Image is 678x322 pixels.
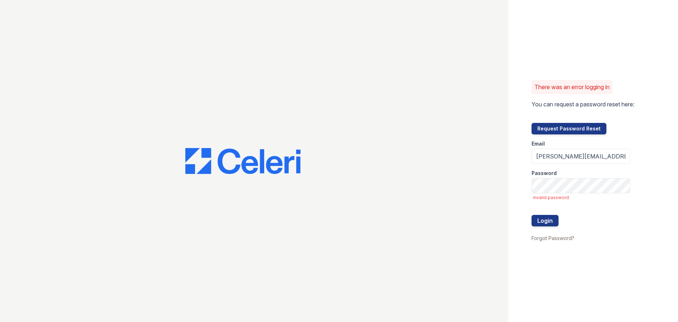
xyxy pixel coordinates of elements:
img: CE_Logo_Blue-a8612792a0a2168367f1c8372b55b34899dd931a85d93a1a3d3e32e68fde9ad4.png [185,148,300,174]
button: Login [532,215,559,226]
p: There was an error logging in [534,83,610,91]
a: Forgot Password? [532,235,574,241]
label: Password [532,170,557,177]
span: invalid password [533,195,630,201]
p: You can request a password reset here: [532,100,634,109]
button: Request Password Reset [532,123,606,134]
label: Email [532,140,545,147]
